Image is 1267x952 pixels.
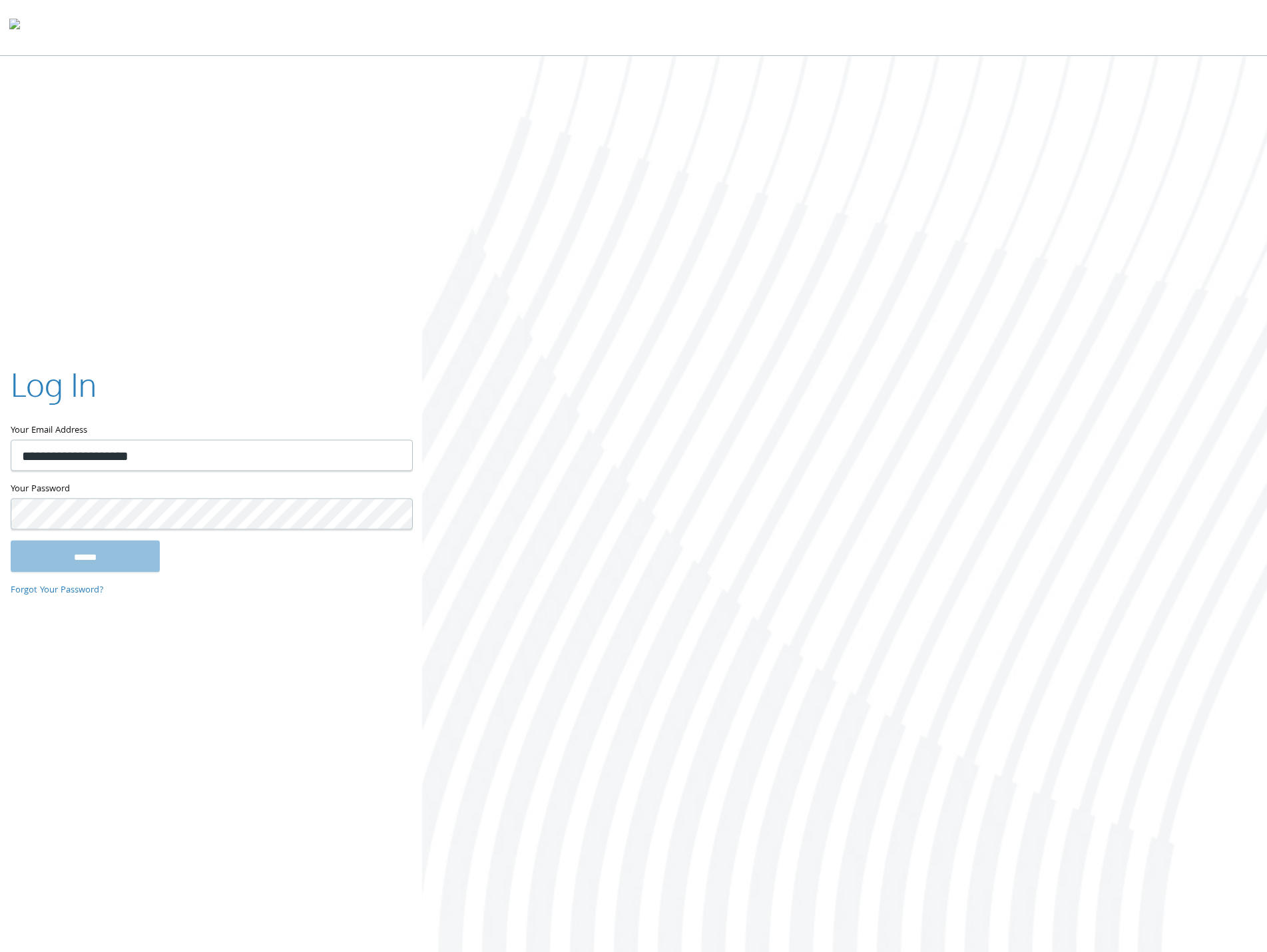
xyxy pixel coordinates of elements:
a: Forgot Your Password? [11,584,104,598]
label: Your Password [11,482,411,499]
img: todyl-logo-dark.svg [9,14,20,41]
h2: Log In [11,362,97,407]
keeper-lock: Open Keeper Popup [386,506,402,522]
keeper-lock: Open Keeper Popup [386,447,402,463]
